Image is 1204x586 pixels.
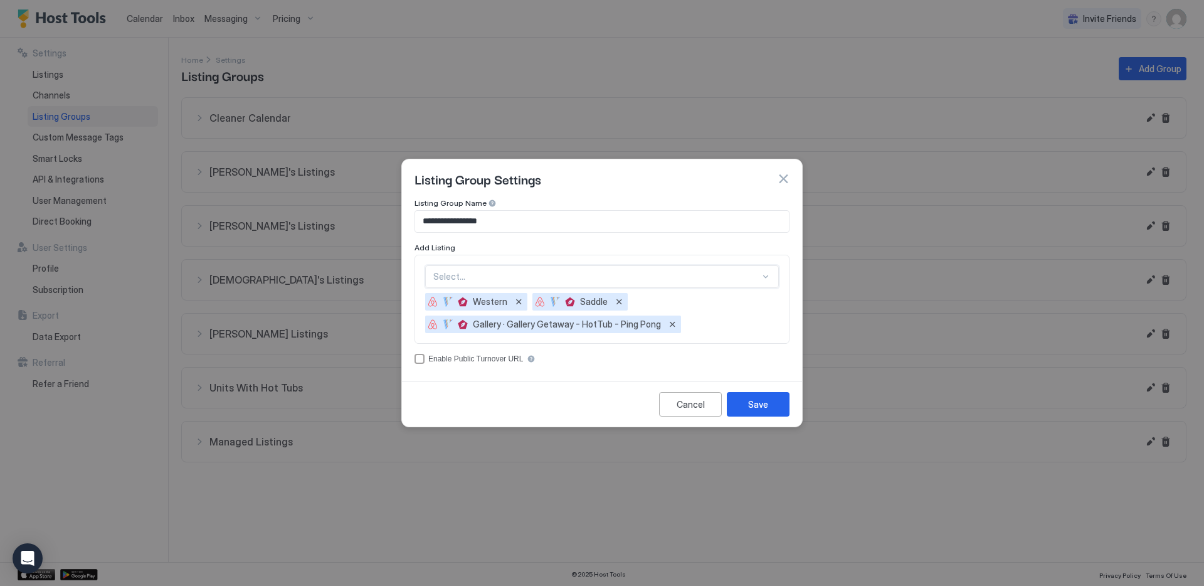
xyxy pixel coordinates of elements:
[473,296,507,307] span: Western
[13,543,43,573] div: Open Intercom Messenger
[748,398,768,411] div: Save
[512,296,525,308] button: Remove
[580,296,608,307] span: Saddle
[727,392,789,417] button: Save
[415,198,487,208] span: Listing Group Name
[666,318,679,331] button: Remove
[415,169,541,188] span: Listing Group Settings
[613,296,625,308] button: Remove
[415,243,455,252] span: Add Listing
[677,398,705,411] div: Cancel
[659,392,722,417] button: Cancel
[473,319,661,330] span: Gallery · Gallery Getaway - HotTub - Ping Pong
[428,354,523,363] div: Enable Public Turnover URL
[415,354,789,364] div: accessCode
[415,211,789,232] input: Input Field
